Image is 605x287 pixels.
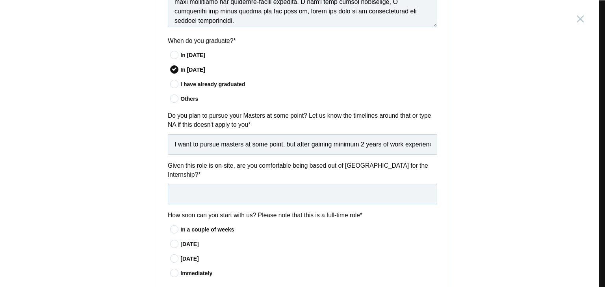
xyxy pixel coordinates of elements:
label: Given this role is on-site, are you comfortable being based out of [GEOGRAPHIC_DATA] for the Inte... [168,161,437,180]
div: [DATE] [180,240,437,248]
label: Do you plan to pursue your Masters at some point? Let us know the timelines around that or type N... [168,111,437,130]
div: In [DATE] [180,51,437,59]
label: How soon can you start with us? Please note that this is a full-time role [168,211,437,220]
div: In a couple of weeks [180,226,437,234]
label: When do you graduate? [168,36,437,45]
div: [DATE] [180,255,437,263]
div: I have already graduated [180,80,437,89]
div: Immediately [180,269,437,278]
div: Others [180,95,437,103]
div: In [DATE] [180,66,437,74]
